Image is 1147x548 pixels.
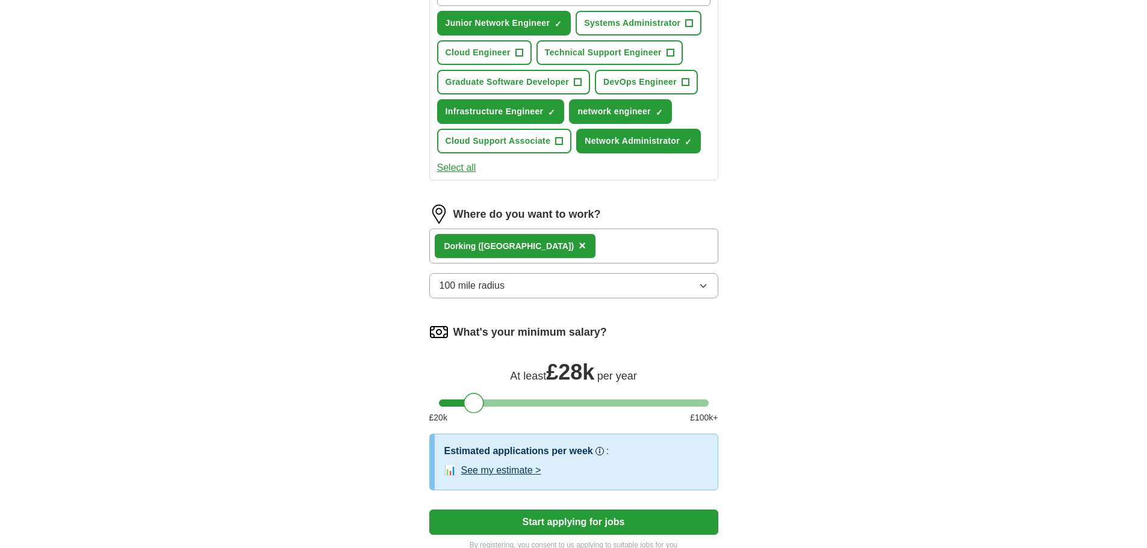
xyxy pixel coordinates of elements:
span: ([GEOGRAPHIC_DATA]) [478,241,574,251]
span: × [579,239,586,252]
img: salary.png [429,322,449,342]
span: per year [597,370,637,382]
button: Start applying for jobs [429,510,718,535]
button: Select all [437,161,476,175]
span: network engineer [577,105,651,118]
button: DevOps Engineer [595,70,698,94]
span: ✓ [656,108,663,117]
span: 100 mile radius [440,279,505,293]
span: Graduate Software Developer [446,76,570,88]
span: 📊 [444,463,456,478]
button: Infrastructure Engineer✓ [437,99,565,124]
span: Systems Administrator [584,17,680,29]
span: Cloud Support Associate [446,135,551,147]
span: £ 20 k [429,411,447,424]
button: Cloud Support Associate [437,129,572,153]
button: Graduate Software Developer [437,70,591,94]
span: Technical Support Engineer [545,46,662,59]
span: Cloud Engineer [446,46,511,59]
label: Where do you want to work? [453,206,601,223]
button: Cloud Engineer [437,40,532,65]
span: Junior Network Engineer [446,17,550,29]
button: 100 mile radius [429,273,718,298]
span: Infrastructure Engineer [446,105,544,118]
span: DevOps Engineer [603,76,677,88]
strong: Dorking [444,241,476,251]
button: Technical Support Engineer [536,40,683,65]
button: Network Administrator✓ [576,129,701,153]
span: ✓ [685,137,692,147]
button: Systems Administrator [576,11,701,35]
h3: : [606,444,609,458]
button: Junior Network Engineer✓ [437,11,571,35]
span: Network Administrator [585,135,680,147]
button: × [579,237,586,255]
img: location.png [429,205,449,224]
span: £ 28k [546,360,594,384]
span: ✓ [548,108,555,117]
label: What's your minimum salary? [453,324,607,340]
button: network engineer✓ [569,99,672,124]
span: At least [510,370,546,382]
span: ✓ [555,19,562,29]
h3: Estimated applications per week [444,444,593,458]
button: See my estimate > [461,463,541,478]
